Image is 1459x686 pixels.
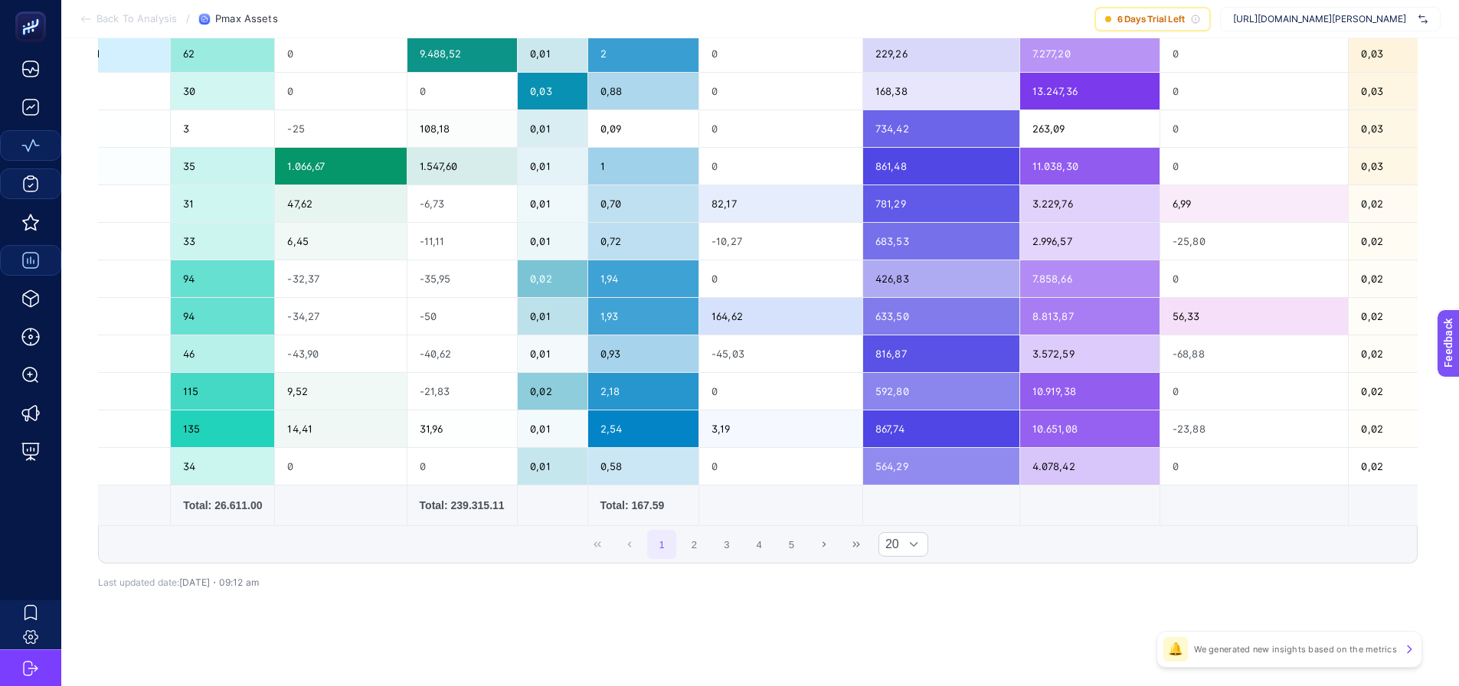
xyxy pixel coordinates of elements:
[179,577,259,588] span: [DATE]・09:12 am
[518,410,587,447] div: 0,01
[863,335,1019,372] div: 816,87
[518,260,587,297] div: 0,02
[1020,448,1160,485] div: 4.078,42
[275,335,406,372] div: -43,90
[777,530,806,559] button: 5
[1418,11,1428,27] img: svg%3e
[407,448,518,485] div: 0
[171,73,274,109] div: 30
[407,185,518,222] div: -6,73
[518,35,587,72] div: 0,01
[275,185,406,222] div: 47,62
[588,110,699,147] div: 0,09
[518,110,587,147] div: 0,01
[1160,448,1349,485] div: 0
[1160,373,1349,410] div: 0
[699,185,862,222] div: 82,17
[518,448,587,485] div: 0,01
[171,260,274,297] div: 94
[1160,260,1349,297] div: 0
[215,13,277,25] span: Pmax Assets
[680,530,709,559] button: 2
[1020,110,1160,147] div: 263,09
[699,73,862,109] div: 0
[699,35,862,72] div: 0
[1020,298,1160,335] div: 8.813,87
[699,298,862,335] div: 164,62
[275,298,406,335] div: -34,27
[647,530,676,559] button: 1
[863,110,1019,147] div: 734,42
[45,410,170,447] div: 10,65
[810,530,839,559] button: Next Page
[275,260,406,297] div: -32,37
[699,448,862,485] div: 0
[1020,223,1160,260] div: 2.996,57
[407,73,518,109] div: 0
[1163,637,1188,661] div: 🔔
[1160,148,1349,185] div: 0
[275,373,406,410] div: 9,52
[588,148,699,185] div: 1
[588,410,699,447] div: 2,54
[45,335,170,372] div: -19,17
[98,577,179,588] span: Last updated date:
[699,110,862,147] div: 0
[1020,335,1160,372] div: 3.572,59
[275,110,406,147] div: -25
[588,260,699,297] div: 1,94
[600,498,687,513] div: Total: 167.59
[45,373,170,410] div: 12,77
[518,223,587,260] div: 0,01
[863,148,1019,185] div: 861,48
[1233,13,1412,25] span: [URL][DOMAIN_NAME][PERSON_NAME]
[842,530,871,559] button: Last Page
[1020,35,1160,72] div: 7.277,20
[45,148,170,185] div: 1.707,17
[407,260,518,297] div: -35,95
[588,73,699,109] div: 0,88
[171,223,274,260] div: 33
[699,373,862,410] div: 0
[863,298,1019,335] div: 633,50
[407,35,518,72] div: 9.488,52
[45,223,170,260] div: -20,53
[45,448,170,485] div: 0
[1160,410,1349,447] div: -23,88
[588,35,699,72] div: 2
[1160,298,1349,335] div: 56,33
[45,73,170,109] div: 0
[518,335,587,372] div: 0,01
[1160,335,1349,372] div: -68,88
[699,410,862,447] div: 3,19
[171,110,274,147] div: 3
[9,5,58,17] span: Feedback
[588,298,699,335] div: 1,93
[407,298,518,335] div: -50
[863,223,1019,260] div: 683,53
[275,410,406,447] div: 14,41
[171,410,274,447] div: 135
[407,110,518,147] div: 108,18
[420,498,505,513] div: Total: 239.315.11
[699,335,862,372] div: -45,03
[1160,110,1349,147] div: 0
[712,530,741,559] button: 3
[863,373,1019,410] div: 592,80
[518,373,587,410] div: 0,02
[1020,260,1160,297] div: 7.858,66
[1020,410,1160,447] div: 10.651,08
[588,373,699,410] div: 2,18
[171,298,274,335] div: 94
[407,335,518,372] div: -40,62
[275,223,406,260] div: 6,45
[588,185,699,222] div: 0,70
[171,373,274,410] div: 115
[275,448,406,485] div: 0
[518,73,587,109] div: 0,03
[879,533,899,556] span: Rows per page
[407,148,518,185] div: 1.547,60
[45,35,170,72] div: 19.922,71
[275,35,406,72] div: 0
[45,185,170,222] div: 2,59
